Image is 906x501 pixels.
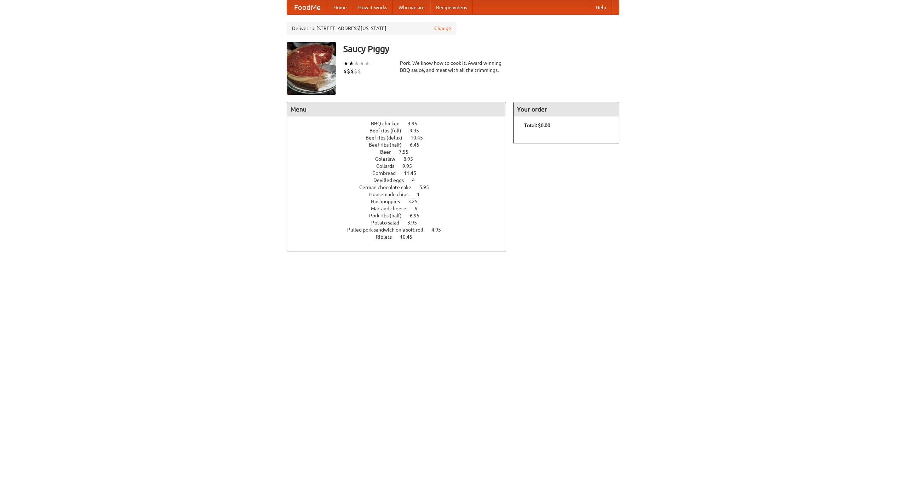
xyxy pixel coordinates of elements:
a: BBQ chicken 4.95 [371,121,430,126]
a: Change [434,25,451,32]
span: 8.95 [403,156,420,162]
img: angular.jpg [287,42,336,95]
li: $ [357,67,361,75]
span: Beef ribs (delux) [366,135,409,141]
li: $ [343,67,347,75]
span: Riblets [376,234,399,240]
a: Pork ribs (half) 6.95 [369,213,432,218]
li: $ [354,67,357,75]
span: 9.95 [402,163,419,169]
a: Who we are [393,0,430,15]
span: BBQ chicken [371,121,407,126]
span: 5.95 [419,184,436,190]
span: Pork ribs (half) [369,213,409,218]
span: 4 [412,177,422,183]
span: Devilled eggs [373,177,411,183]
a: Cornbread 11.45 [372,170,429,176]
span: Mac and cheese [371,206,413,211]
a: Beef ribs (full) 9.95 [369,128,432,133]
h4: Your order [514,102,619,116]
a: Collards 9.95 [376,163,425,169]
li: $ [350,67,354,75]
a: FoodMe [287,0,328,15]
li: $ [347,67,350,75]
span: 3.95 [407,220,424,226]
h4: Menu [287,102,506,116]
span: Pulled pork sandwich on a soft roll [347,227,430,233]
span: Cornbread [372,170,403,176]
a: Help [590,0,612,15]
div: Deliver to: [STREET_ADDRESS][US_STATE] [287,22,457,35]
a: Home [328,0,352,15]
span: Collards [376,163,401,169]
a: Riblets 10.45 [376,234,425,240]
a: German chocolate cake 5.95 [359,184,442,190]
a: Pulled pork sandwich on a soft roll 4.95 [347,227,454,233]
span: Potato salad [371,220,406,226]
a: Mac and cheese 6 [371,206,430,211]
span: 4.95 [431,227,448,233]
span: 7.55 [399,149,415,155]
a: How it works [352,0,393,15]
span: Housemade chips [369,192,415,197]
span: Beef ribs (half) [369,142,409,148]
li: ★ [359,59,365,67]
li: ★ [343,59,349,67]
h3: Saucy Piggy [343,42,619,56]
a: Hushpuppies 3.25 [371,199,431,204]
span: 10.45 [411,135,430,141]
span: 4 [417,192,426,197]
a: Housemade chips 4 [369,192,432,197]
li: ★ [365,59,370,67]
b: Total: $0.00 [524,123,550,128]
span: 11.45 [404,170,423,176]
span: Hushpuppies [371,199,407,204]
a: Coleslaw 8.95 [375,156,426,162]
a: Devilled eggs 4 [373,177,428,183]
a: Beef ribs (half) 6.45 [369,142,432,148]
span: German chocolate cake [359,184,418,190]
span: 6 [414,206,424,211]
a: Potato salad 3.95 [371,220,430,226]
a: Beef ribs (delux) 10.45 [366,135,436,141]
span: 6.45 [410,142,426,148]
span: 3.25 [408,199,425,204]
span: 9.95 [409,128,426,133]
span: Coleslaw [375,156,402,162]
span: 4.95 [408,121,424,126]
div: Pork. We know how to cook it. Award-winning BBQ sauce, and meat with all the trimmings. [400,59,506,74]
span: Beef ribs (full) [369,128,408,133]
a: Recipe videos [430,0,473,15]
span: 6.95 [410,213,426,218]
li: ★ [349,59,354,67]
span: Beer [380,149,398,155]
a: Beer 7.55 [380,149,422,155]
span: 10.45 [400,234,419,240]
li: ★ [354,59,359,67]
